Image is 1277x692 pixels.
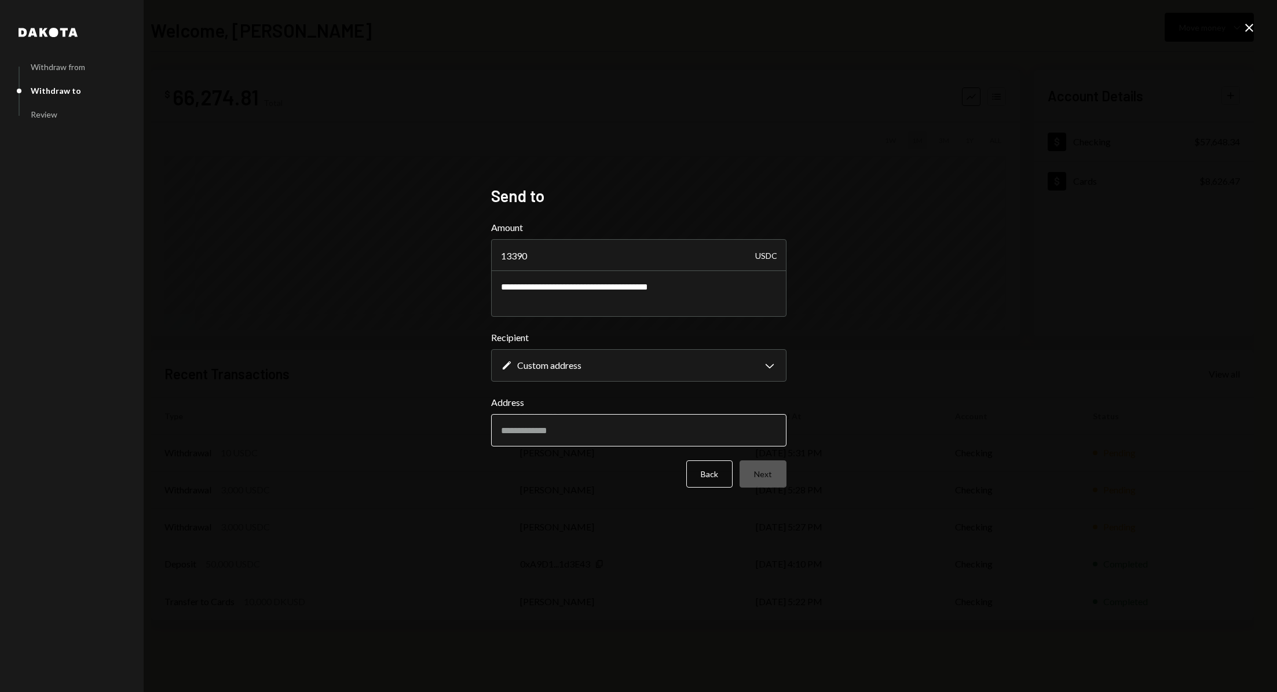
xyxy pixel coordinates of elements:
div: USDC [755,239,777,272]
div: Withdraw to [31,86,81,96]
h2: Send to [491,185,786,207]
button: Recipient [491,349,786,382]
button: Back [686,460,733,488]
label: Address [491,396,786,409]
input: Enter amount [491,239,786,272]
div: Withdraw from [31,62,85,72]
label: Amount [491,221,786,235]
div: Review [31,109,57,119]
label: Recipient [491,331,786,345]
